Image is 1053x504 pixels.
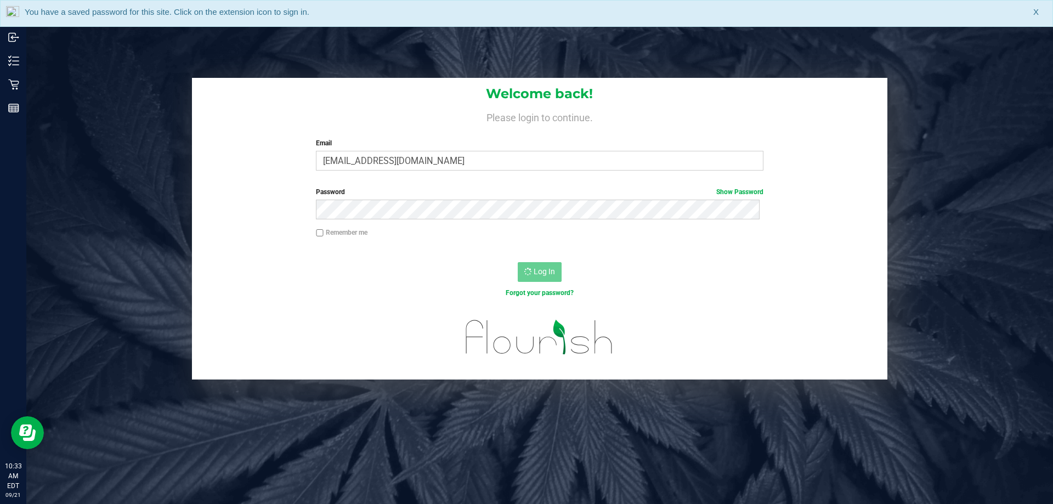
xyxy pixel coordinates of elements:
[452,309,626,365] img: flourish_logo.svg
[25,7,309,16] span: You have a saved password for this site. Click on the extension icon to sign in.
[8,103,19,114] inline-svg: Reports
[534,267,555,276] span: Log In
[8,32,19,43] inline-svg: Inbound
[11,416,44,449] iframe: Resource center
[5,491,21,499] p: 09/21
[192,87,887,101] h1: Welcome back!
[5,461,21,491] p: 10:33 AM EDT
[192,110,887,123] h4: Please login to continue.
[6,6,19,21] img: notLoggedInIcon.png
[8,55,19,66] inline-svg: Inventory
[716,188,763,196] a: Show Password
[316,229,324,237] input: Remember me
[316,228,367,237] label: Remember me
[1033,6,1039,19] span: X
[316,188,345,196] span: Password
[518,262,562,282] button: Log In
[506,289,574,297] a: Forgot your password?
[8,79,19,90] inline-svg: Retail
[316,138,763,148] label: Email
